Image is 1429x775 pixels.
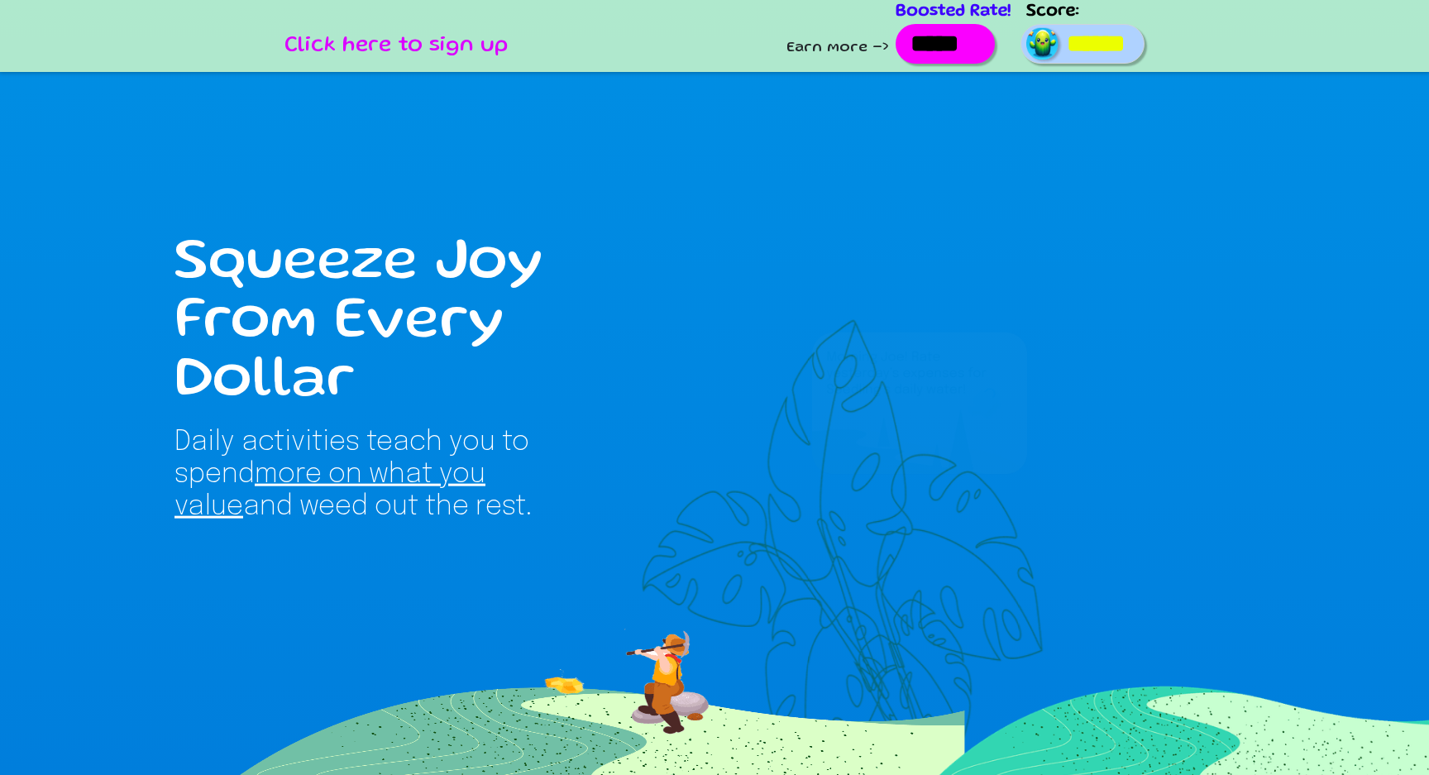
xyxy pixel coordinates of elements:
[174,461,485,521] u: more on what you value
[174,236,588,412] h1: Squeeze Joy From Every Dollar
[812,332,1033,480] img: image
[1026,26,1063,64] img: image
[174,427,588,524] p: Daily activities teach you to spend and weed out the rest.
[662,13,888,83] div: Earn more ->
